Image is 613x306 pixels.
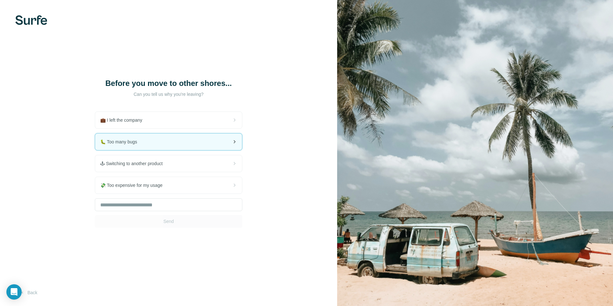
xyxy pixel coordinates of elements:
button: Back [15,287,42,298]
span: 💼 I left the company [100,117,147,123]
span: 🕹 Switching to another product [100,160,168,167]
span: 💸 Too expensive for my usage [100,182,168,188]
span: 🐛 Too many bugs [100,139,142,145]
h1: Before you move to other shores... [105,78,232,88]
img: Surfe's logo [15,15,47,25]
div: Open Intercom Messenger [6,284,22,300]
p: Can you tell us why you're leaving? [105,91,232,97]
